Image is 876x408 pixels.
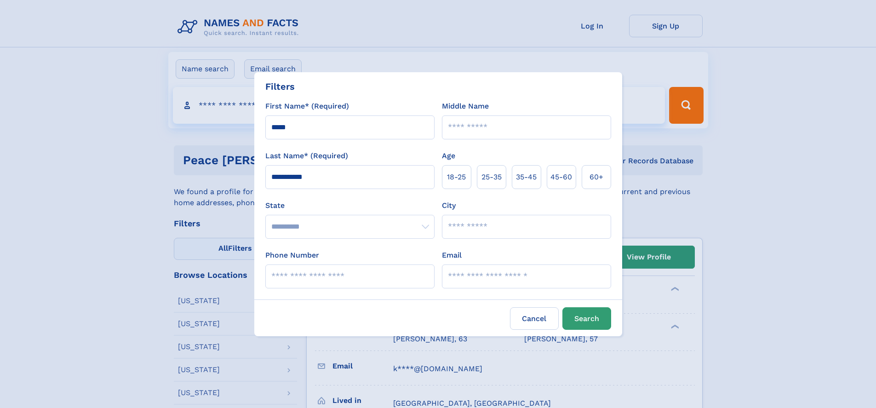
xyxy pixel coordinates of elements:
[562,307,611,330] button: Search
[265,150,348,161] label: Last Name* (Required)
[265,101,349,112] label: First Name* (Required)
[447,172,466,183] span: 18‑25
[550,172,572,183] span: 45‑60
[442,250,462,261] label: Email
[481,172,502,183] span: 25‑35
[516,172,537,183] span: 35‑45
[510,307,559,330] label: Cancel
[265,200,435,211] label: State
[265,250,319,261] label: Phone Number
[442,200,456,211] label: City
[442,101,489,112] label: Middle Name
[590,172,603,183] span: 60+
[265,80,295,93] div: Filters
[442,150,455,161] label: Age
